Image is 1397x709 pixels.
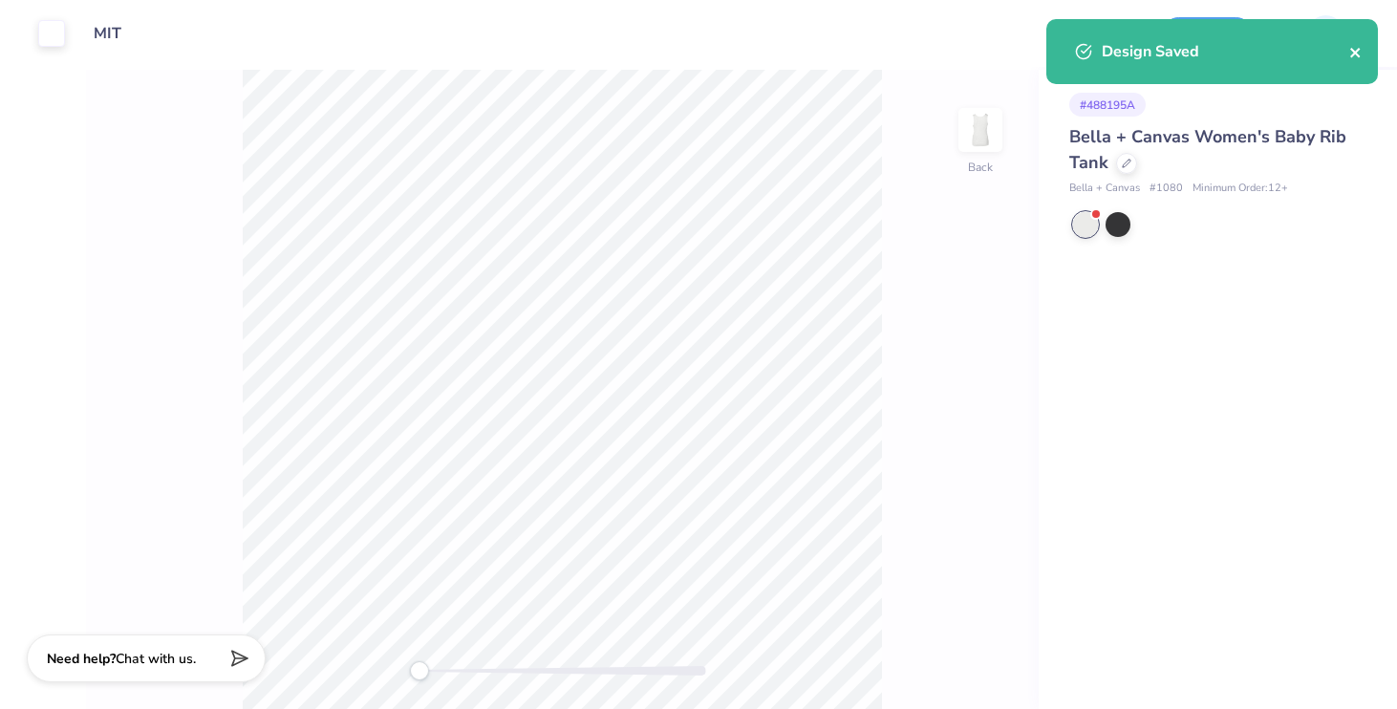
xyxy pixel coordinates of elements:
span: Chat with us. [116,650,196,668]
span: Bella + Canvas [1069,181,1140,197]
span: Minimum Order: 12 + [1193,181,1288,197]
span: Bella + Canvas Women's Baby Rib Tank [1069,125,1346,174]
div: # 488195A [1069,93,1146,117]
div: Accessibility label [410,661,429,680]
div: Design Saved [1102,40,1349,63]
strong: Need help? [47,650,116,668]
button: close [1349,40,1363,63]
span: # 1080 [1150,181,1183,197]
div: Back [968,159,993,176]
input: Untitled Design [79,14,173,53]
img: Back [961,111,999,149]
